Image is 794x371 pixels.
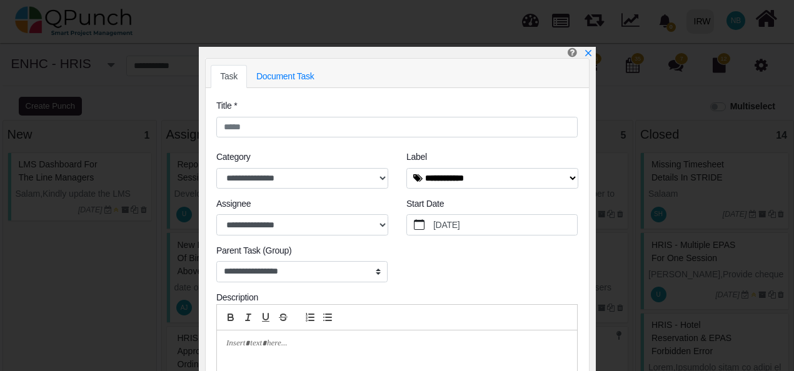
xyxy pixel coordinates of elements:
[216,99,237,112] label: Title *
[568,47,577,57] i: Create Punch
[211,65,247,88] a: Task
[247,65,324,88] a: Document Task
[406,151,578,167] legend: Label
[584,48,593,58] a: x
[216,151,388,167] legend: Category
[414,219,425,230] svg: calendar
[406,197,578,214] legend: Start Date
[216,197,388,214] legend: Assignee
[216,244,388,261] legend: Parent Task (Group)
[216,291,578,304] div: Description
[584,49,593,57] svg: x
[407,215,431,235] button: calendar
[431,215,578,235] label: [DATE]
